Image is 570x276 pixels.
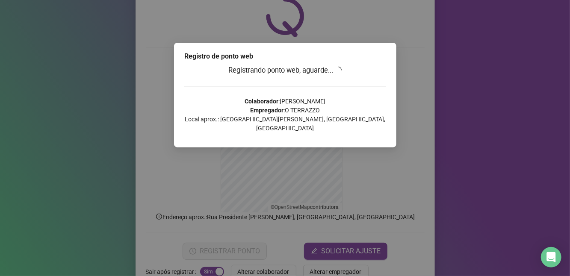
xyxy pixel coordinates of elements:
div: Open Intercom Messenger [541,247,561,267]
p: : [PERSON_NAME] : O TERRAZZO Local aprox.: [GEOGRAPHIC_DATA][PERSON_NAME], [GEOGRAPHIC_DATA], [GE... [184,97,386,133]
strong: Empregador [250,107,284,114]
div: Registro de ponto web [184,51,386,62]
h3: Registrando ponto web, aguarde... [184,65,386,76]
strong: Colaborador [245,98,278,105]
span: loading [334,65,343,75]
